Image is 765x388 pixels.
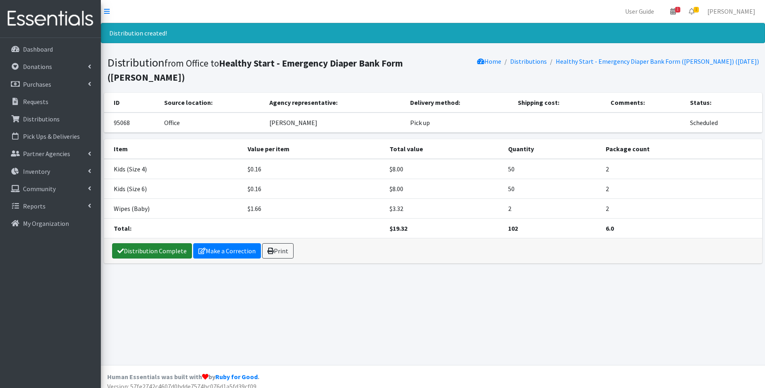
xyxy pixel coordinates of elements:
b: Healthy Start - Emergency Diaper Bank Form ([PERSON_NAME]) [107,57,403,83]
th: Package count [601,139,762,159]
strong: $19.32 [390,224,407,232]
a: Community [3,181,98,197]
p: Purchases [23,80,51,88]
p: Donations [23,63,52,71]
a: User Guide [619,3,661,19]
a: Donations [3,58,98,75]
td: Pick up [405,113,513,133]
th: Delivery method: [405,93,513,113]
td: $1.66 [243,199,385,219]
p: Dashboard [23,45,53,53]
p: Distributions [23,115,60,123]
a: Requests [3,94,98,110]
th: Quantity [503,139,601,159]
a: Inventory [3,163,98,179]
span: 1 [675,7,680,13]
td: Wipes (Baby) [104,199,243,219]
th: Source location: [159,93,265,113]
strong: 6.0 [606,224,614,232]
td: [PERSON_NAME] [265,113,405,133]
p: My Organization [23,219,69,227]
td: 2 [601,199,762,219]
td: 2 [601,159,762,179]
p: Reports [23,202,46,210]
p: Community [23,185,56,193]
a: My Organization [3,215,98,232]
a: Distributions [510,57,547,65]
p: Requests [23,98,48,106]
a: Purchases [3,76,98,92]
td: Kids (Size 4) [104,159,243,179]
a: Reports [3,198,98,214]
td: $8.00 [385,179,503,199]
td: 95068 [104,113,160,133]
th: Shipping cost: [513,93,606,113]
td: 50 [503,159,601,179]
th: Agency representative: [265,93,405,113]
th: ID [104,93,160,113]
td: 50 [503,179,601,199]
a: 1 [664,3,682,19]
th: Total value [385,139,503,159]
img: HumanEssentials [3,5,98,32]
td: 2 [601,179,762,199]
td: $8.00 [385,159,503,179]
p: Partner Agencies [23,150,70,158]
td: 2 [503,199,601,219]
th: Value per item [243,139,385,159]
a: Distribution Complete [112,243,192,259]
a: Partner Agencies [3,146,98,162]
td: $0.16 [243,159,385,179]
th: Comments: [606,93,685,113]
a: Healthy Start - Emergency Diaper Bank Form ([PERSON_NAME]) ([DATE]) [556,57,759,65]
small: from Office to [107,57,403,83]
a: Pick Ups & Deliveries [3,128,98,144]
a: Home [477,57,501,65]
td: Office [159,113,265,133]
a: [PERSON_NAME] [701,3,762,19]
h1: Distribution [107,56,430,83]
td: $3.32 [385,199,503,219]
th: Item [104,139,243,159]
th: Status: [685,93,762,113]
p: Pick Ups & Deliveries [23,132,80,140]
td: Kids (Size 6) [104,179,243,199]
a: Distributions [3,111,98,127]
a: Dashboard [3,41,98,57]
strong: Total: [114,224,131,232]
td: $0.16 [243,179,385,199]
strong: 102 [508,224,518,232]
strong: Human Essentials was built with by . [107,373,259,381]
p: Inventory [23,167,50,175]
span: 1 [694,7,699,13]
a: Print [262,243,294,259]
a: Ruby for Good [215,373,258,381]
div: Distribution created! [101,23,765,43]
a: Make a Correction [193,243,261,259]
td: Scheduled [685,113,762,133]
a: 1 [682,3,701,19]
